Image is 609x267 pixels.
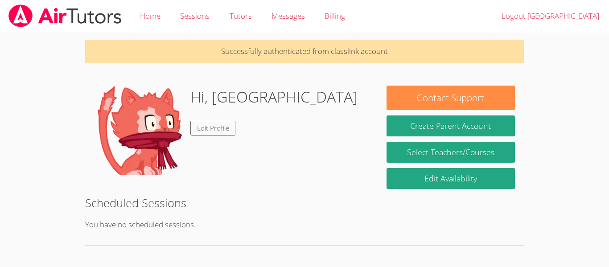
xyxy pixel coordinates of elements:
[94,86,183,175] img: default.png
[190,121,236,136] a: Edit Profile
[387,86,515,110] button: Contact Support
[387,115,515,136] button: Create Parent Account
[85,40,524,63] p: Successfully authenticated from classlink account
[85,194,524,211] h2: Scheduled Sessions
[387,142,515,163] a: Select Teachers/Courses
[272,11,305,21] span: Messages
[8,4,123,27] img: airtutors_banner-c4298cdbf04f3fff15de1276eac7730deb9818008684d7c2e4769d2f7ddbe033.png
[387,168,515,189] a: Edit Availability
[190,86,358,108] h1: Hi, [GEOGRAPHIC_DATA]
[85,218,524,231] p: You have no scheduled sessions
